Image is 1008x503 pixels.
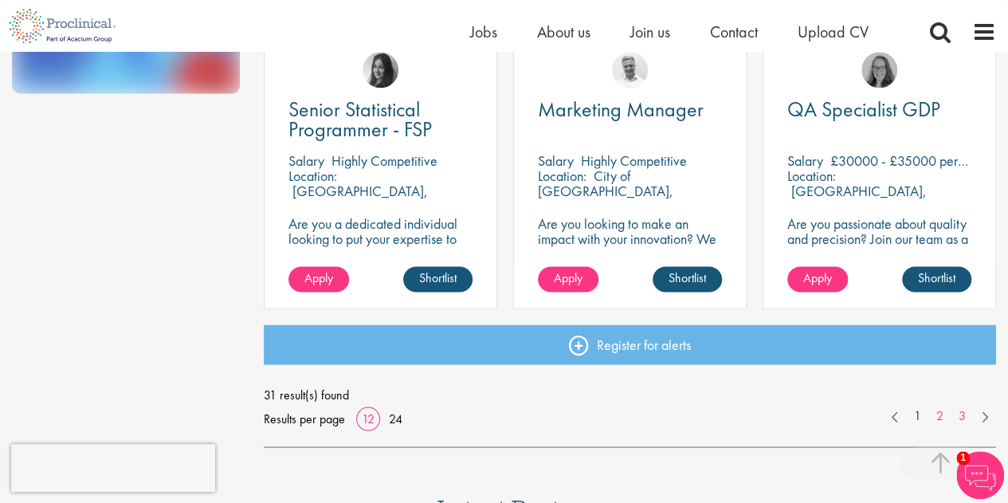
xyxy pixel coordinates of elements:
p: [GEOGRAPHIC_DATA], [GEOGRAPHIC_DATA] [787,182,927,215]
a: 3 [951,407,974,425]
p: Are you passionate about quality and precision? Join our team as a … and help ensure top-tier sta... [787,216,971,277]
a: Senior Statistical Programmer - FSP [288,100,473,140]
span: Salary [538,151,574,170]
a: Contact [710,22,758,42]
a: Shortlist [902,266,971,292]
a: 24 [383,410,408,426]
a: 1 [906,407,929,425]
iframe: reCAPTCHA [11,444,215,492]
a: Register for alerts [264,324,996,364]
img: Heidi Hennigan [363,52,398,88]
a: 2 [928,407,951,425]
a: 12 [356,410,380,426]
a: Apply [288,266,349,292]
span: QA Specialist GDP [787,96,940,123]
span: Senior Statistical Programmer - FSP [288,96,432,143]
img: Joshua Bye [612,52,648,88]
span: Location: [538,167,586,185]
a: Shortlist [653,266,722,292]
a: Shortlist [403,266,473,292]
p: City of [GEOGRAPHIC_DATA], [GEOGRAPHIC_DATA] [538,167,673,215]
a: Apply [787,266,848,292]
a: QA Specialist GDP [787,100,971,120]
span: Salary [787,151,823,170]
span: Marketing Manager [538,96,704,123]
p: Are you a dedicated individual looking to put your expertise to work fully flexibly in a remote p... [288,216,473,277]
p: Are you looking to make an impact with your innovation? We are working with a well-established ph... [538,216,722,307]
span: Results per page [264,407,345,430]
span: 31 result(s) found [264,383,996,407]
span: Location: [787,167,836,185]
span: Location: [288,167,337,185]
a: Jobs [470,22,497,42]
a: Marketing Manager [538,100,722,120]
p: [GEOGRAPHIC_DATA], [GEOGRAPHIC_DATA] [288,182,428,215]
span: Apply [803,269,832,286]
span: 1 [956,451,970,465]
img: Ingrid Aymes [861,52,897,88]
a: About us [537,22,590,42]
a: Join us [630,22,670,42]
p: Highly Competitive [331,151,437,170]
p: Highly Competitive [581,151,687,170]
a: Apply [538,266,598,292]
span: Salary [288,151,324,170]
img: Chatbot [956,451,1004,499]
span: Apply [304,269,333,286]
span: Apply [554,269,582,286]
p: £30000 - £35000 per annum [830,151,997,170]
a: Upload CV [798,22,869,42]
